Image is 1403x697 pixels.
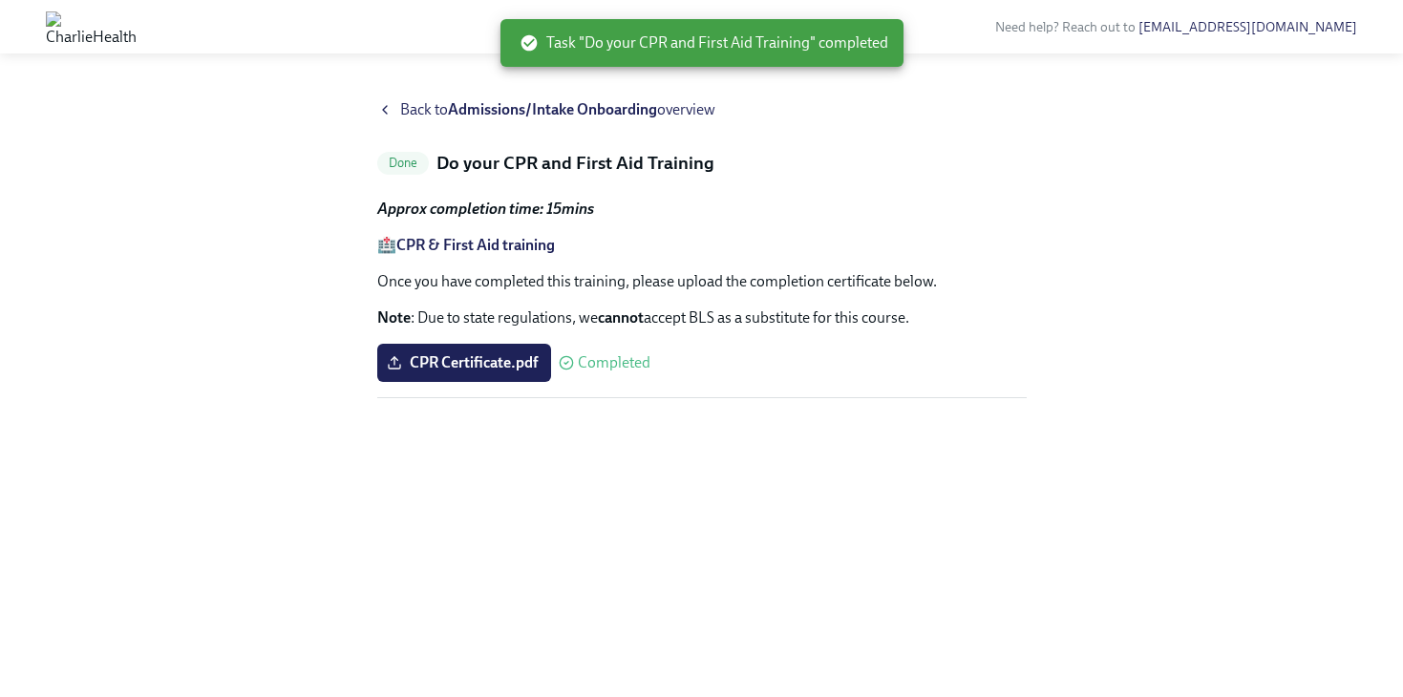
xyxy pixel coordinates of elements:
span: Done [377,156,430,170]
strong: Admissions/Intake Onboarding [448,100,657,118]
span: Back to overview [400,99,715,120]
a: Back toAdmissions/Intake Onboardingoverview [377,99,1027,120]
a: [EMAIL_ADDRESS][DOMAIN_NAME] [1138,19,1357,35]
p: : Due to state regulations, we accept BLS as a substitute for this course. [377,307,1027,328]
span: Completed [578,355,650,370]
strong: Approx completion time: 15mins [377,200,594,218]
strong: Note [377,308,411,327]
span: CPR Certificate.pdf [391,353,538,372]
p: 🏥 [377,235,1027,256]
a: CPR & First Aid training [396,236,555,254]
span: Need help? Reach out to [995,19,1357,35]
label: CPR Certificate.pdf [377,344,551,382]
span: Task "Do your CPR and First Aid Training" completed [520,32,888,53]
h5: Do your CPR and First Aid Training [436,151,714,176]
strong: cannot [598,308,644,327]
p: Once you have completed this training, please upload the completion certificate below. [377,271,1027,292]
img: CharlieHealth [46,11,137,42]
